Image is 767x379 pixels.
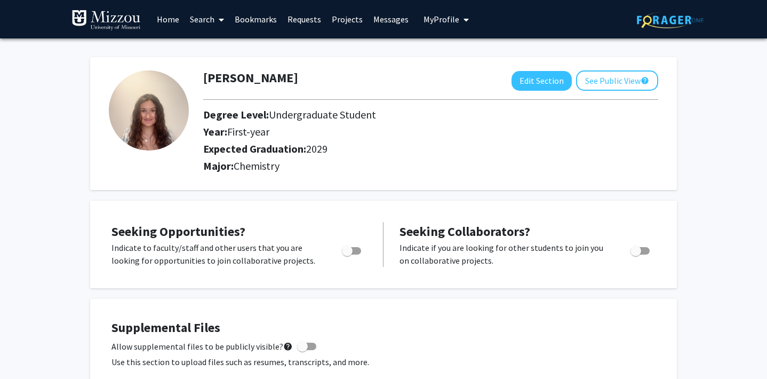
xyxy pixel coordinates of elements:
[326,1,368,38] a: Projects
[282,1,326,38] a: Requests
[203,143,598,155] h2: Expected Graduation:
[512,71,572,91] button: Edit Section
[283,340,293,353] mat-icon: help
[151,1,185,38] a: Home
[111,241,322,267] p: Indicate to faculty/staff and other users that you are looking for opportunities to join collabor...
[8,331,45,371] iframe: Chat
[626,241,656,257] div: Toggle
[338,241,367,257] div: Toggle
[269,108,376,121] span: Undergraduate Student
[71,10,141,31] img: University of Missouri Logo
[111,340,293,353] span: Allow supplemental files to be publicly visible?
[111,223,245,240] span: Seeking Opportunities?
[641,74,649,87] mat-icon: help
[637,12,704,28] img: ForagerOne Logo
[576,70,658,91] button: See Public View
[306,142,327,155] span: 2029
[368,1,414,38] a: Messages
[234,159,279,172] span: Chemistry
[185,1,229,38] a: Search
[203,125,598,138] h2: Year:
[203,70,298,86] h1: [PERSON_NAME]
[203,108,598,121] h2: Degree Level:
[109,70,189,151] img: Profile Picture
[203,160,658,172] h2: Major:
[111,356,656,368] p: Use this section to upload files such as resumes, transcripts, and more.
[111,320,656,336] h4: Supplemental Files
[229,1,282,38] a: Bookmarks
[424,14,459,25] span: My Profile
[400,241,610,267] p: Indicate if you are looking for other students to join you on collaborative projects.
[227,125,269,138] span: First-year
[400,223,530,240] span: Seeking Collaborators?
